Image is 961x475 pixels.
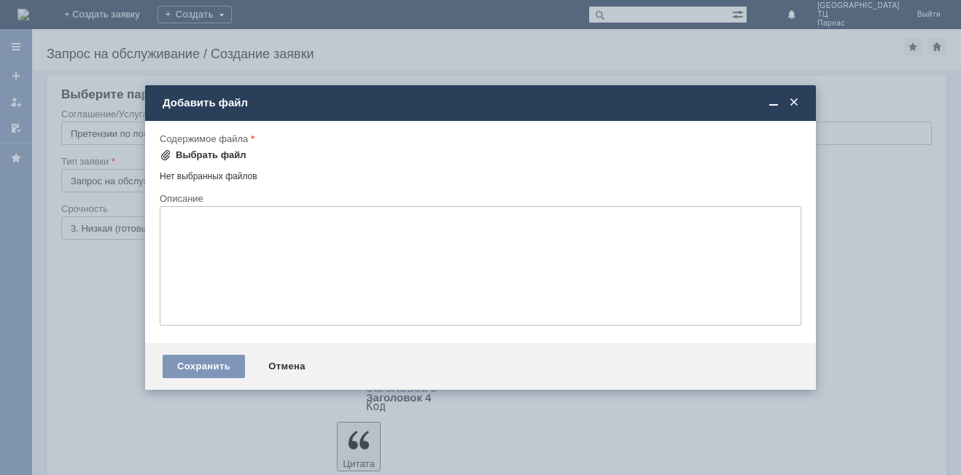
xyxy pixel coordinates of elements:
div: Нет выбранных файлов [160,165,801,182]
div: Добрый вечер.В ходе приемки товара [DATE] были выявлены расхождения.Акт расхождений прилагается [6,6,213,41]
span: Закрыть [787,96,801,109]
div: Добавить файл [163,96,801,109]
div: Содержимое файла [160,134,798,144]
div: Выбрать файл [176,149,246,161]
span: Свернуть (Ctrl + M) [766,96,781,109]
div: Описание [160,194,798,203]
